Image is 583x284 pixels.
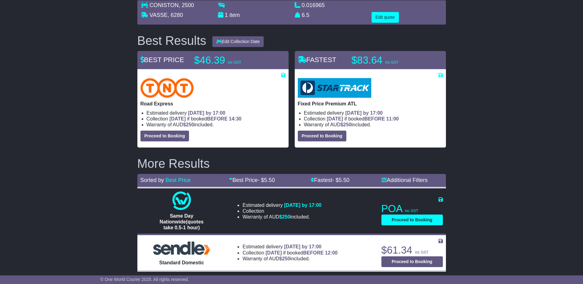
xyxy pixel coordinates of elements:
[140,101,286,107] p: Road Express
[228,60,241,65] span: inc GST
[258,177,275,183] span: - $
[242,244,337,250] li: Estimated delivery
[298,101,443,107] p: Fixed Price Premium ATL
[183,122,194,127] span: $
[327,116,343,121] span: [DATE]
[166,177,191,183] a: Best Price
[140,177,164,183] span: Sorted by
[279,214,290,219] span: $
[186,122,194,127] span: 250
[188,110,226,116] span: [DATE] by 17:00
[100,277,189,282] span: © One World Courier 2025. All rights reserved.
[160,213,203,230] span: Same Day Nationwide(quotes take 0.5-1 hour)
[242,250,337,256] li: Collection
[279,256,290,261] span: $
[147,122,286,128] li: Warranty of AUD included.
[311,177,349,183] a: Fastest- $5.50
[405,209,418,213] span: inc GST
[304,122,443,128] li: Warranty of AUD included.
[167,12,183,18] span: , 6280
[381,244,443,256] p: $61.34
[147,110,286,116] li: Estimated delivery
[304,116,443,122] li: Collection
[284,244,321,249] span: [DATE] by 17:00
[179,2,194,8] span: , 2500
[140,56,184,64] span: BEST PRICE
[159,260,204,265] span: Standard Domestic
[282,214,290,219] span: 250
[385,60,399,65] span: inc GST
[304,110,443,116] li: Estimated delivery
[298,131,346,141] button: Proceed to Booking
[242,208,321,214] li: Collection
[298,56,337,64] span: FASTEST
[225,12,228,18] span: 1
[140,78,194,98] img: TNT Domestic: Road Express
[415,250,428,254] span: inc GST
[266,250,337,255] span: if booked
[230,12,240,18] span: item
[298,78,371,98] img: StarTrack: Fixed Price Premium ATL
[140,131,189,141] button: Proceed to Booking
[284,203,321,208] span: [DATE] by 17:00
[207,116,228,121] span: BEFORE
[302,2,325,8] span: 0.016965
[352,54,428,66] p: $83.64
[332,177,349,183] span: - $
[325,250,338,255] span: 12:00
[147,116,286,122] li: Collection
[264,177,275,183] span: 5.50
[134,34,210,47] div: Best Results
[339,177,349,183] span: 5.50
[151,240,212,257] img: Sendle: Standard Domestic
[150,12,168,18] span: VASSE
[229,177,275,183] a: Best Price- $5.50
[266,250,282,255] span: [DATE]
[302,12,309,18] span: 6.5
[282,256,290,261] span: 250
[327,116,399,121] span: if booked
[150,2,179,8] span: CONISTON
[172,191,191,210] img: One World Courier: Same Day Nationwide(quotes take 0.5-1 hour)
[229,116,242,121] span: 14:30
[381,203,443,215] p: POA
[242,256,337,262] li: Warranty of AUD included.
[137,157,446,170] h2: More Results
[169,116,186,121] span: [DATE]
[212,36,264,47] button: Edit Collection Date
[386,116,399,121] span: 11:00
[381,256,443,267] button: Proceed to Booking
[341,122,352,127] span: $
[381,177,428,183] a: Additional Filters
[194,54,271,66] p: $46.39
[381,215,443,225] button: Proceed to Booking
[242,202,321,208] li: Estimated delivery
[364,116,385,121] span: BEFORE
[343,122,352,127] span: 250
[169,116,241,121] span: if booked
[345,110,383,116] span: [DATE] by 17:00
[372,12,399,23] button: Edit quote
[242,214,321,220] li: Warranty of AUD included.
[303,250,324,255] span: BEFORE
